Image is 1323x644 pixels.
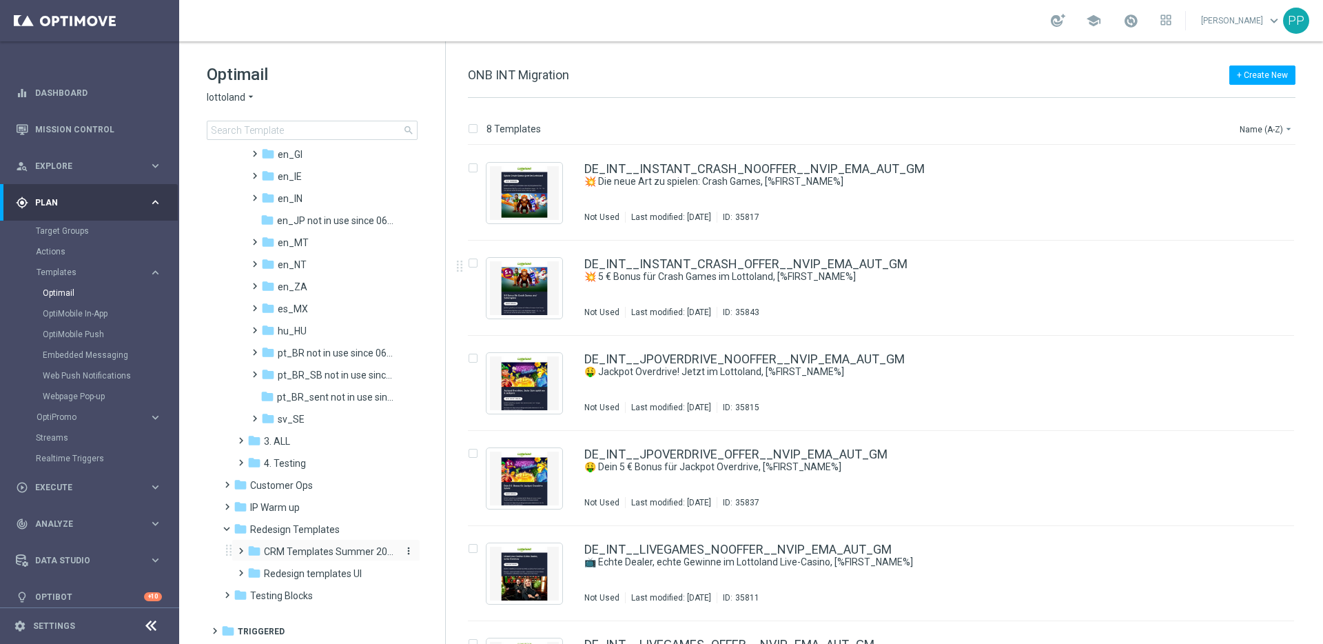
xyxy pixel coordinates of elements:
[584,461,1204,474] a: 🤑 Dein 5 € Bonus für Jackpot Overdrive, [%FIRST_NAME%]
[35,578,144,615] a: Optibot
[1283,123,1294,134] i: arrow_drop_down
[277,214,396,227] span: en_JP not in use since 06/2025
[264,567,362,580] span: Redesign templates UI
[207,91,245,104] span: lottoland
[584,448,888,461] a: DE_INT__JPOVERDRIVE_OFFER__NVIP_EMA_AUT_GM
[43,345,178,365] div: Embedded Messaging
[36,453,143,464] a: Realtime Triggers
[37,413,135,421] span: OptiPromo
[149,266,162,279] i: keyboard_arrow_right
[16,591,28,603] i: lightbulb
[43,391,143,402] a: Webpage Pop-up
[278,369,396,381] span: pt_BR_SB not in use since 06/2025
[35,556,149,565] span: Data Studio
[454,431,1320,526] div: Press SPACE to select this row.
[15,197,163,208] button: gps_fixed Plan keyboard_arrow_right
[735,497,759,508] div: 35837
[36,407,178,427] div: OptiPromo
[43,288,143,299] a: Optimail
[717,592,759,603] div: ID:
[234,522,247,536] i: folder
[15,519,163,530] div: track_changes Analyze keyboard_arrow_right
[735,402,759,413] div: 35815
[36,241,178,262] div: Actions
[278,281,307,293] span: en_ZA
[14,620,26,632] i: settings
[43,329,143,340] a: OptiMobile Push
[37,268,135,276] span: Templates
[1283,8,1309,34] div: PP
[278,413,305,425] span: sv_SE
[278,347,396,359] span: pt_BR not in use since 06/2025
[35,483,149,492] span: Execute
[584,175,1236,188] div: 💥 Die neue Art zu spielen: Crash Games, [%FIRST_NAME%]
[278,148,302,161] span: en_GI
[278,192,302,205] span: en_IN
[261,345,275,359] i: folder
[37,413,149,421] div: OptiPromo
[490,547,559,601] img: 35811.jpeg
[584,175,1204,188] a: 💥 Die neue Art zu spielen: Crash Games, [%FIRST_NAME%]
[16,160,149,172] div: Explore
[261,323,275,337] i: folder
[626,497,717,508] div: Last modified: [DATE]
[16,518,28,530] i: track_changes
[717,307,759,318] div: ID:
[626,592,717,603] div: Last modified: [DATE]
[717,212,759,223] div: ID:
[16,197,28,209] i: gps_fixed
[207,91,256,104] button: lottoland arrow_drop_down
[735,592,759,603] div: 35811
[250,479,313,492] span: Customer Ops
[626,212,717,223] div: Last modified: [DATE]
[261,412,275,425] i: folder
[261,235,275,249] i: folder
[36,427,178,448] div: Streams
[234,478,247,492] i: folder
[15,555,163,566] button: Data Studio keyboard_arrow_right
[717,402,759,413] div: ID:
[149,517,162,530] i: keyboard_arrow_right
[15,592,163,603] button: lightbulb Optibot +10
[36,432,143,443] a: Streams
[468,68,569,82] span: ONB INT Migration
[584,270,1204,283] a: 💥 5 € Bonus für Crash Games im Lottoland, [%FIRST_NAME%]
[15,482,163,493] div: play_circle_outline Execute keyboard_arrow_right
[149,159,162,172] i: keyboard_arrow_right
[35,199,149,207] span: Plan
[16,481,149,494] div: Execute
[144,592,162,601] div: +10
[16,518,149,530] div: Analyze
[43,324,178,345] div: OptiMobile Push
[36,221,178,241] div: Target Groups
[264,545,394,558] span: CRM Templates Summer 2025
[36,412,163,423] button: OptiPromo keyboard_arrow_right
[250,590,313,602] span: Testing Blocks
[36,267,163,278] div: Templates keyboard_arrow_right
[626,402,717,413] div: Last modified: [DATE]
[15,161,163,172] div: person_search Explore keyboard_arrow_right
[454,241,1320,336] div: Press SPACE to select this row.
[1200,10,1283,31] a: [PERSON_NAME]keyboard_arrow_down
[16,87,28,99] i: equalizer
[16,160,28,172] i: person_search
[278,237,309,249] span: en_MT
[43,386,178,407] div: Webpage Pop-up
[584,543,892,556] a: DE_INT__LIVEGAMES_NOOFFER__NVIP_EMA_AUT_GM
[16,111,162,148] div: Mission Control
[16,197,149,209] div: Plan
[36,262,178,407] div: Templates
[584,365,1236,379] div: 🤑 Jackpot Overdrive! Jetzt im Lottoland, [%FIRST_NAME%]
[261,368,275,381] i: folder
[490,261,559,315] img: 35843.jpeg
[1238,121,1295,137] button: Name (A-Z)arrow_drop_down
[454,526,1320,621] div: Press SPACE to select this row.
[626,307,717,318] div: Last modified: [DATE]
[584,258,907,270] a: DE_INT__INSTANT_CRASH_OFFER__NVIP_EMA_AUT_GM
[278,325,307,337] span: hu_HU
[149,411,162,424] i: keyboard_arrow_right
[278,259,307,271] span: en_NT
[454,336,1320,431] div: Press SPACE to select this row.
[486,123,541,135] p: 8 Templates
[735,212,759,223] div: 35817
